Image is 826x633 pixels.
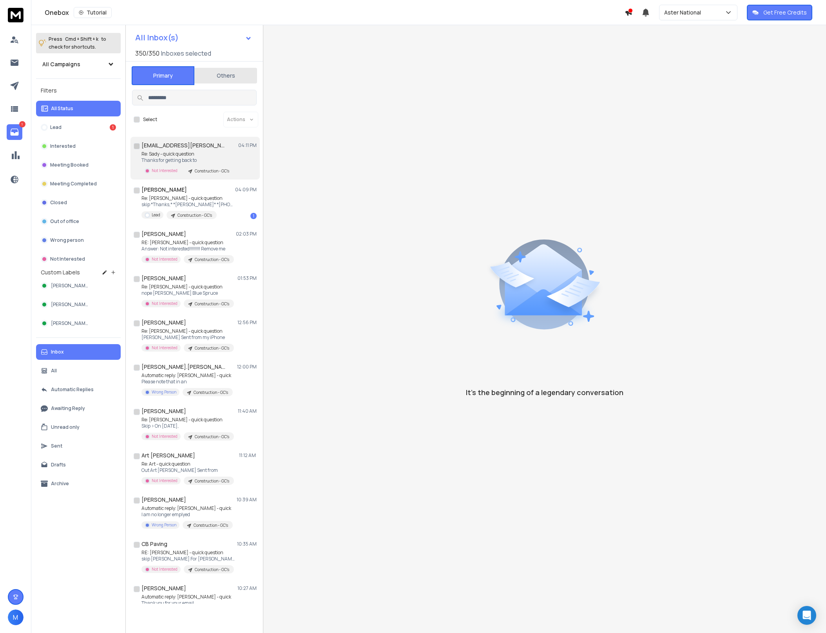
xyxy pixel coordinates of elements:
p: Sent [51,443,62,449]
button: Get Free Credits [747,5,812,20]
p: Re: [PERSON_NAME] - quick question [141,417,234,423]
p: Aster National [664,9,704,16]
h3: Filters [36,85,121,96]
p: Interested [50,143,76,149]
button: Out of office [36,214,121,229]
button: Drafts [36,457,121,473]
button: Not Interested [36,251,121,267]
p: I am no longer emplyed [141,511,233,518]
button: Meeting Booked [36,157,121,173]
button: M [8,609,24,625]
h1: [PERSON_NAME] [141,319,186,326]
h1: [PERSON_NAME] [141,186,187,194]
p: Construction - GC's [194,522,228,528]
p: All [51,368,57,374]
p: Re: Sady - quick question [141,151,234,157]
p: Wrong person [50,237,84,243]
p: 04:09 PM [235,187,257,193]
p: 04:11 PM [238,142,257,149]
h1: CB Paving [141,540,167,548]
p: Thanks for getting back to [141,157,234,163]
p: Not Interested [152,566,178,572]
p: Construction - GC's [195,478,229,484]
button: All Status [36,101,121,116]
button: Wrong person [36,232,121,248]
button: [PERSON_NAME] [36,278,121,294]
p: 02:03 PM [236,231,257,237]
button: Awaiting Reply [36,401,121,416]
p: Out of office [50,218,79,225]
p: Awaiting Reply [51,405,85,412]
p: Lead [152,212,160,218]
p: Automatic Replies [51,386,94,393]
p: Meeting Completed [50,181,97,187]
p: It’s the beginning of a legendary conversation [466,387,623,398]
div: Onebox [45,7,625,18]
button: All [36,363,121,379]
button: Sent [36,438,121,454]
h1: [EMAIL_ADDRESS][PERSON_NAME][DOMAIN_NAME] [141,141,228,149]
p: Construction - GC's [195,168,229,174]
div: 1 [110,124,116,131]
p: 11:40 AM [238,408,257,414]
p: [PERSON_NAME] Sent from my iPhone [141,334,234,341]
p: 10:39 AM [237,497,257,503]
p: Not Interested [152,301,178,307]
button: Inbox [36,344,121,360]
p: Meeting Booked [50,162,89,168]
p: 01:53 PM [237,275,257,281]
p: Answer: Not interested!!!!!!!!! Remove me [141,246,234,252]
p: Re: [PERSON_NAME] - quick question [141,195,235,201]
p: skip *Thanks,* *[PERSON_NAME]* *[PHONE_NUMBER]* [141,201,235,208]
p: Re: [PERSON_NAME] - quick question [141,284,234,290]
p: 12:00 PM [237,364,257,370]
p: Archive [51,481,69,487]
p: 11:12 AM [239,452,257,459]
p: Not Interested [152,168,178,174]
h1: [PERSON_NAME] [141,230,186,238]
button: [PERSON_NAME] [36,297,121,312]
p: nope [PERSON_NAME] Blue Spruce [141,290,234,296]
p: skip [PERSON_NAME] For [PERSON_NAME] [141,556,235,562]
p: Thank you for your email. [141,600,234,606]
button: [PERSON_NAME] [36,316,121,331]
p: 10:35 AM [237,541,257,547]
span: [PERSON_NAME] [51,301,90,308]
p: Unread only [51,424,80,430]
h1: [PERSON_NAME].[PERSON_NAME] [141,363,228,371]
button: Lead1 [36,120,121,135]
p: Construction - GC's [195,257,229,263]
p: Skip > On [DATE], [141,423,234,429]
p: Automatic reply: [PERSON_NAME] - quick [141,372,233,379]
p: Construction - GC's [194,390,228,395]
h1: [PERSON_NAME] [141,584,186,592]
p: Construction - GC's [178,212,212,218]
h1: Art [PERSON_NAME] [141,452,195,459]
a: 1 [7,124,22,140]
p: Not Interested [152,433,178,439]
h1: All Inbox(s) [135,34,179,42]
p: Not Interested [152,256,178,262]
p: Not Interested [152,478,178,484]
p: Drafts [51,462,66,468]
p: 10:27 AM [237,585,257,591]
p: Closed [50,200,67,206]
button: Others [194,67,257,84]
span: Cmd + Shift + k [64,34,100,44]
p: Inbox [51,349,64,355]
p: Construction - GC's [195,434,229,440]
p: RE: [PERSON_NAME] - quick question [141,239,234,246]
span: 350 / 350 [135,49,159,58]
p: Wrong Person [152,522,176,528]
p: Construction - GC's [195,301,229,307]
p: All Status [51,105,73,112]
button: Primary [132,66,194,85]
p: Please note that in an [141,379,233,385]
p: Press to check for shortcuts. [49,35,106,51]
button: Closed [36,195,121,210]
p: Wrong Person [152,389,176,395]
p: Construction - GC's [195,345,229,351]
p: 12:56 PM [237,319,257,326]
